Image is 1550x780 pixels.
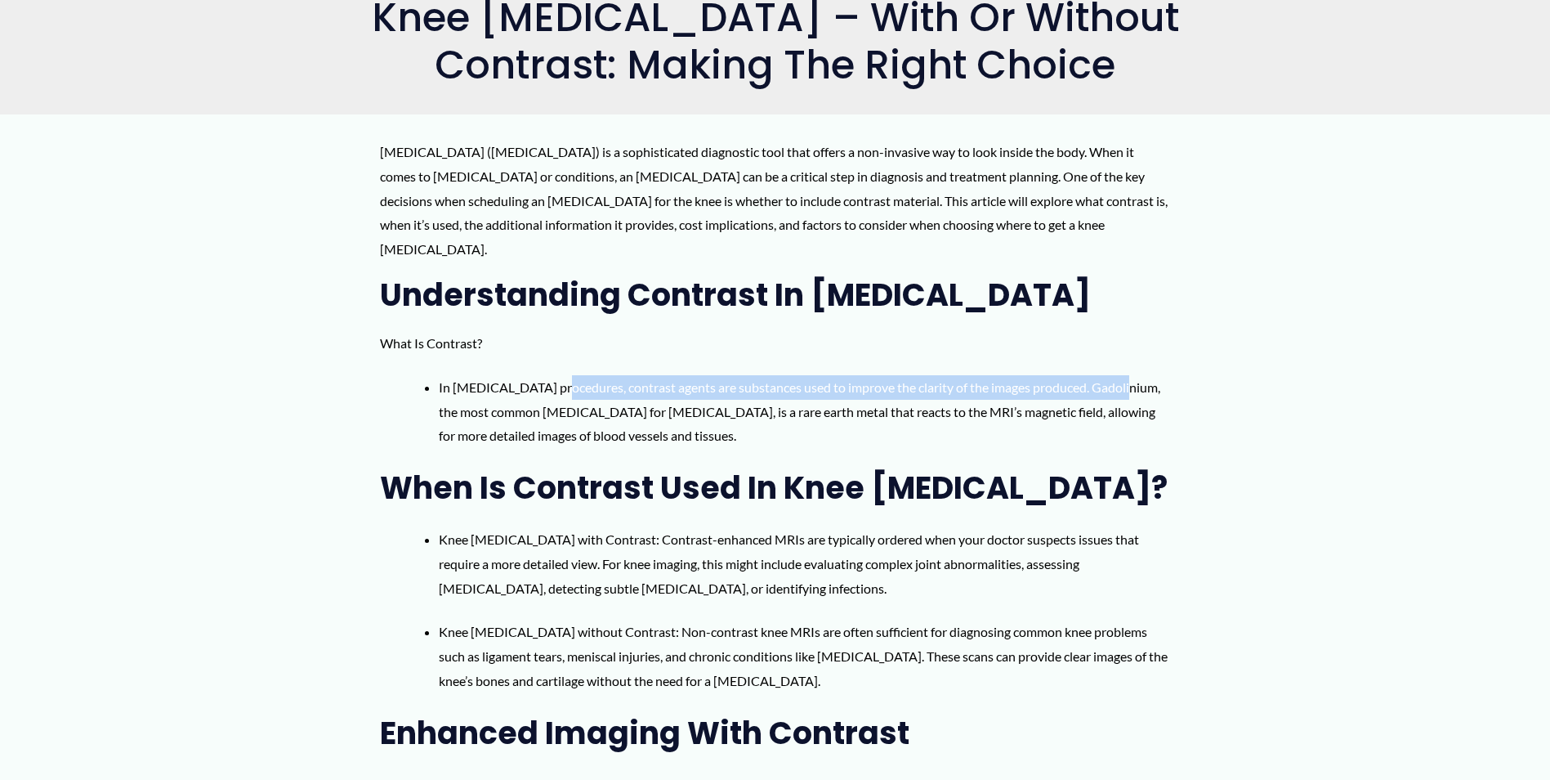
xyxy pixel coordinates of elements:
p: [MEDICAL_DATA] ([MEDICAL_DATA]) is a sophisticated diagnostic tool that offers a non-invasive way... [380,140,1170,262]
li: In [MEDICAL_DATA] procedures, contrast agents are substances used to improve the clarity of the i... [439,375,1170,448]
p: What Is Contrast? [380,331,1170,356]
li: Knee [MEDICAL_DATA] with Contrast: Contrast-enhanced MRIs are typically ordered when your doctor ... [439,527,1170,600]
h2: When is Contrast Used in Knee [MEDICAL_DATA]? [380,468,1170,508]
li: Knee [MEDICAL_DATA] without Contrast: Non-contrast knee MRIs are often sufficient for diagnosing ... [439,620,1170,693]
h2: Understanding Contrast in [MEDICAL_DATA] [380,275,1170,315]
h2: Enhanced Imaging with Contrast [380,713,1170,753]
